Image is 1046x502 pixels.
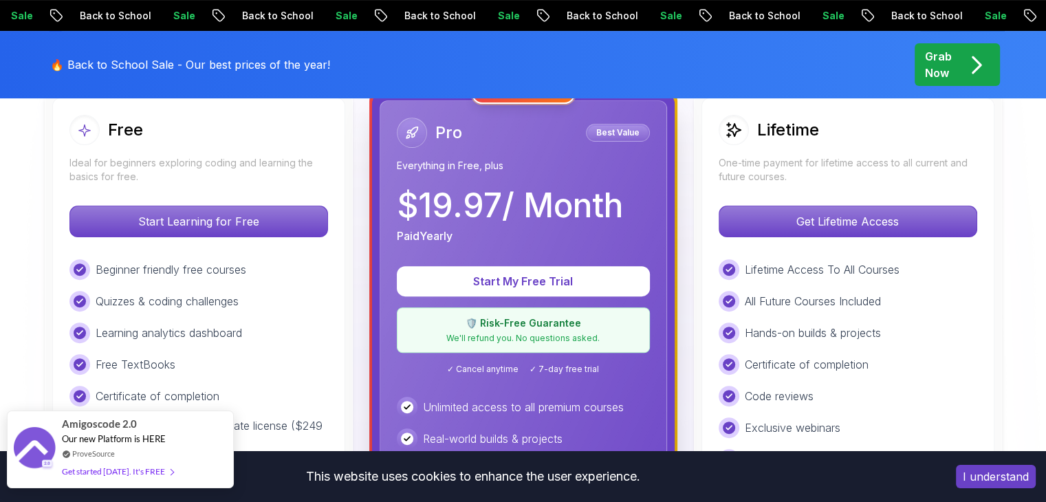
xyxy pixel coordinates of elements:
[719,215,977,228] a: Get Lifetime Access
[588,126,648,140] p: Best Value
[719,156,977,184] p: One-time payment for lifetime access to all current and future courses.
[397,159,650,173] p: Everything in Free, plus
[397,266,650,296] button: Start My Free Trial
[745,419,840,436] p: Exclusive webinars
[406,333,641,344] p: We'll refund you. No questions asked.
[397,228,453,244] p: Paid Yearly
[423,430,563,447] p: Real-world builds & projects
[397,189,623,222] p: $ 19.97 / Month
[646,9,690,23] p: Sale
[228,9,321,23] p: Back to School
[108,119,143,141] h2: Free
[69,156,328,184] p: Ideal for beginners exploring coding and learning the basics for free.
[745,325,881,341] p: Hands-on builds & projects
[719,206,977,237] p: Get Lifetime Access
[96,261,246,278] p: Beginner friendly free courses
[96,388,219,404] p: Certificate of completion
[745,293,881,309] p: All Future Courses Included
[757,119,819,141] h2: Lifetime
[62,433,166,444] span: Our new Platform is HERE
[50,56,330,73] p: 🔥 Back to School Sale - Our best prices of the year!
[96,293,239,309] p: Quizzes & coding challenges
[70,206,327,237] p: Start Learning for Free
[72,448,115,459] a: ProveSource
[877,9,970,23] p: Back to School
[530,364,599,375] span: ✓ 7-day free trial
[62,416,137,432] span: Amigoscode 2.0
[970,9,1014,23] p: Sale
[406,316,641,330] p: 🛡️ Risk-Free Guarantee
[14,427,55,472] img: provesource social proof notification image
[447,364,519,375] span: ✓ Cancel anytime
[413,273,633,290] p: Start My Free Trial
[159,9,203,23] p: Sale
[96,325,242,341] p: Learning analytics dashboard
[552,9,646,23] p: Back to School
[925,48,952,81] p: Grab Now
[745,356,869,373] p: Certificate of completion
[719,206,977,237] button: Get Lifetime Access
[956,465,1036,488] button: Accept cookies
[435,122,462,144] h2: Pro
[390,9,483,23] p: Back to School
[96,356,175,373] p: Free TextBooks
[62,463,173,479] div: Get started [DATE]. It's FREE
[808,9,852,23] p: Sale
[483,9,527,23] p: Sale
[745,261,900,278] p: Lifetime Access To All Courses
[423,399,624,415] p: Unlimited access to all premium courses
[69,206,328,237] button: Start Learning for Free
[745,388,814,404] p: Code reviews
[69,215,328,228] a: Start Learning for Free
[10,461,935,492] div: This website uses cookies to enhance the user experience.
[321,9,365,23] p: Sale
[715,9,808,23] p: Back to School
[65,9,159,23] p: Back to School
